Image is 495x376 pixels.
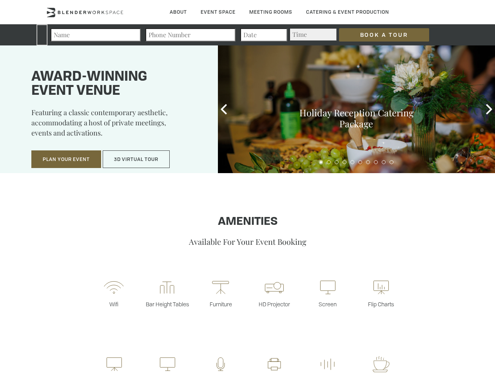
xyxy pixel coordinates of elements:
input: Phone Number [145,28,236,42]
h1: Amenities [25,216,470,228]
p: Available For Your Event Booking [25,236,470,247]
p: Furniture [194,300,247,308]
h1: Award-winning event venue [31,70,198,98]
p: Featuring a classic contemporary aesthetic, accommodating a host of private meetings, events and ... [31,107,198,143]
input: Book a Tour [339,28,429,42]
p: Wifi [87,300,140,308]
button: Plan Your Event [31,150,101,168]
p: Bar Height Tables [141,300,194,308]
input: Date [240,28,287,42]
p: Flip Charts [354,300,408,308]
button: 3D Virtual Tour [103,150,170,168]
p: Screen [301,300,354,308]
a: Holiday Reception Catering Package [299,107,413,130]
p: HD Projector [248,300,301,308]
input: Name [51,28,141,42]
